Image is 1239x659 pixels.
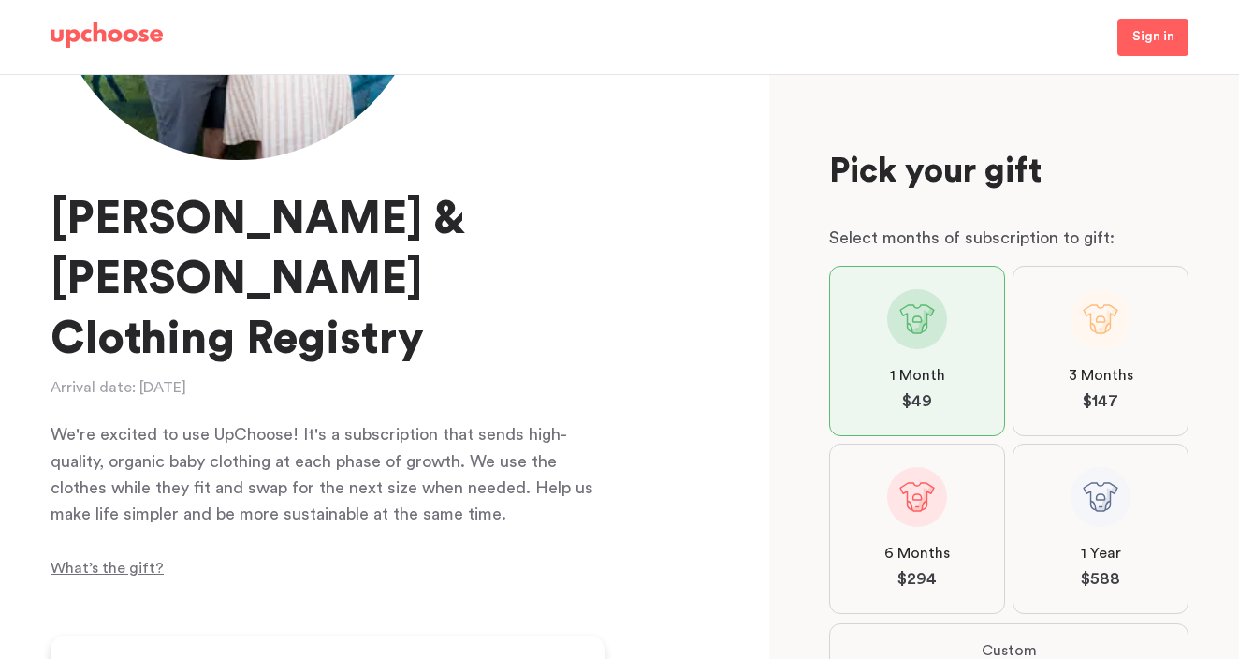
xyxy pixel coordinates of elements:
[139,376,186,399] time: [DATE]
[51,557,605,579] p: What’s the gift?
[1069,364,1133,387] span: 3 Months
[1081,568,1120,591] span: $ 588
[51,376,136,399] p: Arrival date:
[51,190,605,369] h1: [PERSON_NAME] & [PERSON_NAME] Clothing Registry
[902,390,932,413] span: $ 49
[1083,390,1118,413] span: $ 147
[1081,542,1121,564] span: 1 Year
[51,22,163,48] img: UpChoose
[829,150,1188,195] p: Pick your gift
[51,22,163,56] a: UpChoose
[897,568,937,591] span: $ 294
[1132,26,1174,49] p: Sign in
[890,364,945,387] span: 1 Month
[884,542,950,564] span: 6 Months
[51,421,605,526] div: We're excited to use UpChoose! It's a subscription that sends high-quality, organic baby clothing...
[829,225,1188,251] p: Select months of subscription to gift:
